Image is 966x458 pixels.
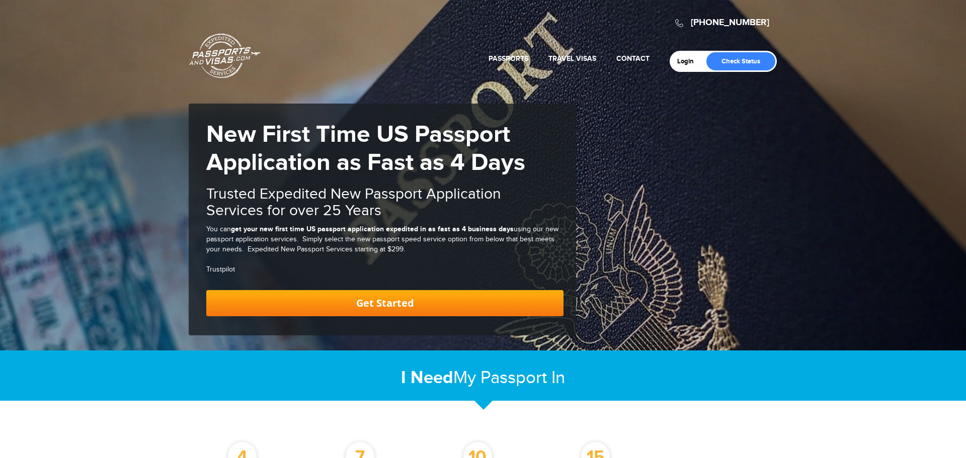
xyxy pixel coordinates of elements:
[206,224,563,255] div: You can using our new passport application services. Simply select the new passport speed service...
[206,290,563,316] a: Get Started
[189,33,261,78] a: Passports & [DOMAIN_NAME]
[206,120,525,177] strong: New First Time US Passport Application as Fast as 4 Days
[616,54,650,63] a: Contact
[691,17,769,28] a: [PHONE_NUMBER]
[480,368,565,388] span: Passport In
[548,54,596,63] a: Travel Visas
[677,57,701,65] a: Login
[489,54,528,63] a: Passports
[206,186,563,219] h2: Trusted Expedited New Passport Application Services for over 25 Years
[706,52,775,70] a: Check Status
[189,367,777,389] h2: My
[401,367,453,389] strong: I Need
[206,265,235,273] a: Trustpilot
[231,225,514,233] strong: get your new first time US passport application expedited in as fast as 4 business days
